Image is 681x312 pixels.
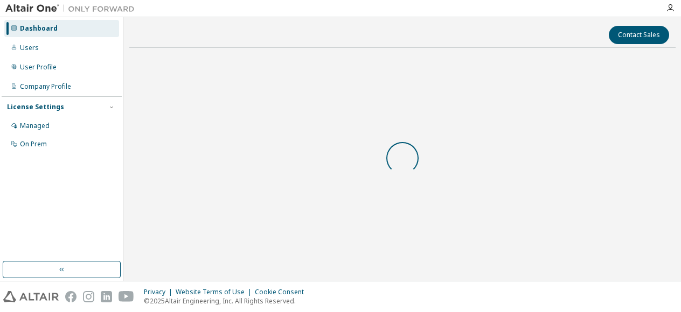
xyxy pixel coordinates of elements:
[20,122,50,130] div: Managed
[20,44,39,52] div: Users
[7,103,64,111] div: License Settings
[83,291,94,302] img: instagram.svg
[101,291,112,302] img: linkedin.svg
[3,291,59,302] img: altair_logo.svg
[5,3,140,14] img: Altair One
[144,288,176,296] div: Privacy
[20,82,71,91] div: Company Profile
[119,291,134,302] img: youtube.svg
[255,288,310,296] div: Cookie Consent
[609,26,669,44] button: Contact Sales
[144,296,310,306] p: © 2025 Altair Engineering, Inc. All Rights Reserved.
[20,140,47,148] div: On Prem
[20,24,58,33] div: Dashboard
[176,288,255,296] div: Website Terms of Use
[65,291,77,302] img: facebook.svg
[20,63,57,72] div: User Profile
